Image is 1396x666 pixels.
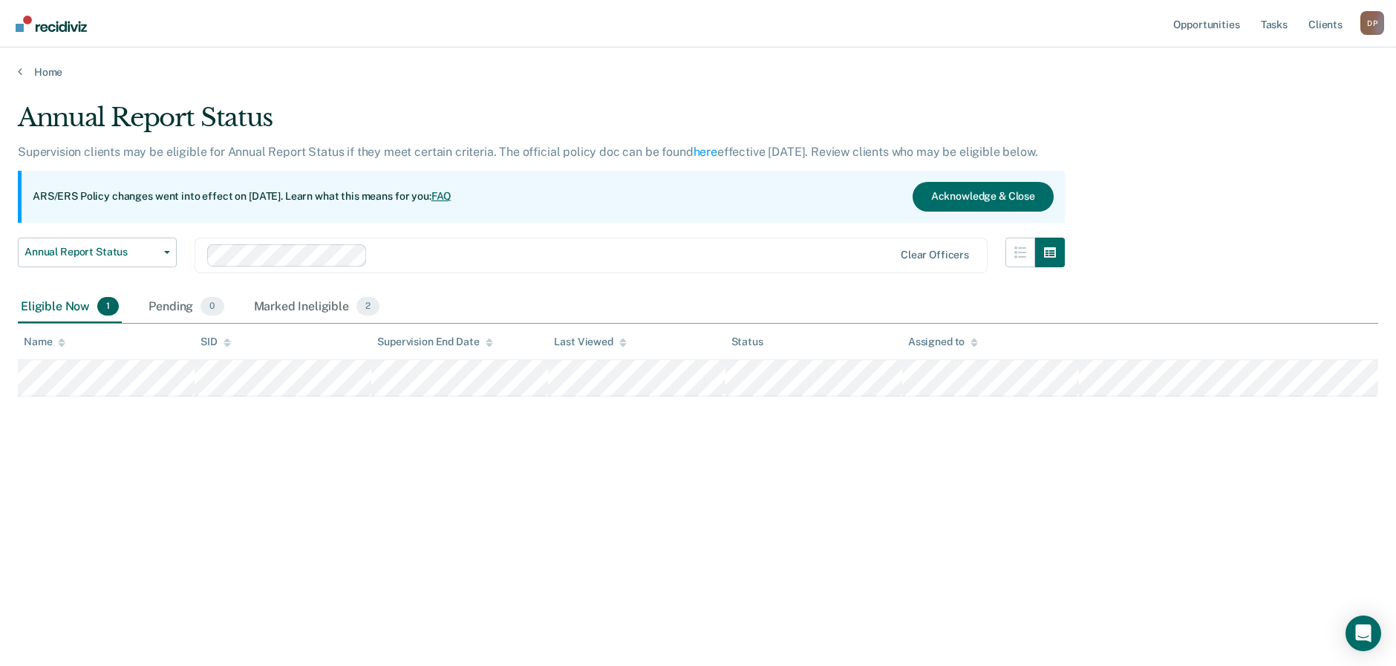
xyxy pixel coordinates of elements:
[377,336,492,348] div: Supervision End Date
[694,145,717,159] a: here
[18,238,177,267] button: Annual Report Status
[356,297,379,316] span: 2
[18,291,122,324] div: Eligible Now1
[554,336,626,348] div: Last Viewed
[33,189,451,204] p: ARS/ERS Policy changes went into effect on [DATE]. Learn what this means for you:
[1360,11,1384,35] button: Profile dropdown button
[18,65,1378,79] a: Home
[913,182,1054,212] button: Acknowledge & Close
[1346,616,1381,651] div: Open Intercom Messenger
[431,190,452,202] a: FAQ
[1360,11,1384,35] div: D P
[731,336,763,348] div: Status
[24,336,65,348] div: Name
[901,249,969,261] div: Clear officers
[18,145,1037,159] p: Supervision clients may be eligible for Annual Report Status if they meet certain criteria. The o...
[16,16,87,32] img: Recidiviz
[908,336,978,348] div: Assigned to
[251,291,383,324] div: Marked Ineligible2
[97,297,119,316] span: 1
[25,246,158,258] span: Annual Report Status
[200,336,231,348] div: SID
[146,291,226,324] div: Pending0
[200,297,224,316] span: 0
[18,102,1065,145] div: Annual Report Status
